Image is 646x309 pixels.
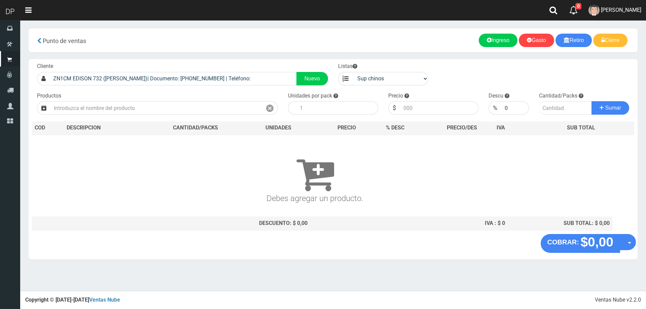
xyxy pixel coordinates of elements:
input: Introduzca el nombre del producto [50,101,262,115]
label: Productos [37,92,61,100]
span: PRECIO/DES [447,124,477,131]
span: CRIPCION [76,124,101,131]
span: [PERSON_NAME] [601,7,641,13]
input: 000 [400,101,478,115]
a: Gasto [519,34,554,47]
span: IVA [497,124,505,131]
input: 1 [296,101,378,115]
label: Precio [388,92,403,100]
th: UNIDADES [247,121,310,135]
div: SUB TOTAL: $ 0,00 [510,220,610,227]
span: Sumar [605,105,621,111]
span: PRECIO [337,124,356,132]
span: SUB TOTAL [567,124,595,132]
div: DESCUENTO: $ 0,00 [147,220,308,227]
span: % DESC [386,124,404,131]
label: Cliente [37,63,53,70]
button: COBRAR: $0,00 [541,234,620,253]
img: User Image [588,5,600,16]
label: Listas [338,63,357,70]
a: Ingreso [479,34,517,47]
input: Cantidad [539,101,592,115]
button: Sumar [591,101,629,115]
span: Punto de ventas [43,37,86,44]
div: IVA : $ 0 [410,220,505,227]
strong: Copyright © [DATE]-[DATE] [25,297,120,303]
input: 000 [501,101,529,115]
strong: COBRAR: [547,238,579,246]
strong: $0,00 [580,235,613,249]
label: Descu [489,92,503,100]
a: Ventas Nube [89,297,120,303]
label: Cantidad/Packs [539,92,577,100]
div: $ [388,101,400,115]
div: % [489,101,501,115]
th: COD [32,121,64,135]
th: CANTIDAD/PACKS [144,121,247,135]
div: Ventas Nube v2.2.0 [595,296,641,304]
span: 0 [575,3,581,9]
input: Consumidor Final [50,72,297,85]
label: Unidades por pack [288,92,332,100]
th: DES [64,121,144,135]
a: Retiro [555,34,592,47]
h3: Debes agregar un producto. [35,145,595,203]
a: Cierre [593,34,627,47]
a: Nuevo [296,72,328,85]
